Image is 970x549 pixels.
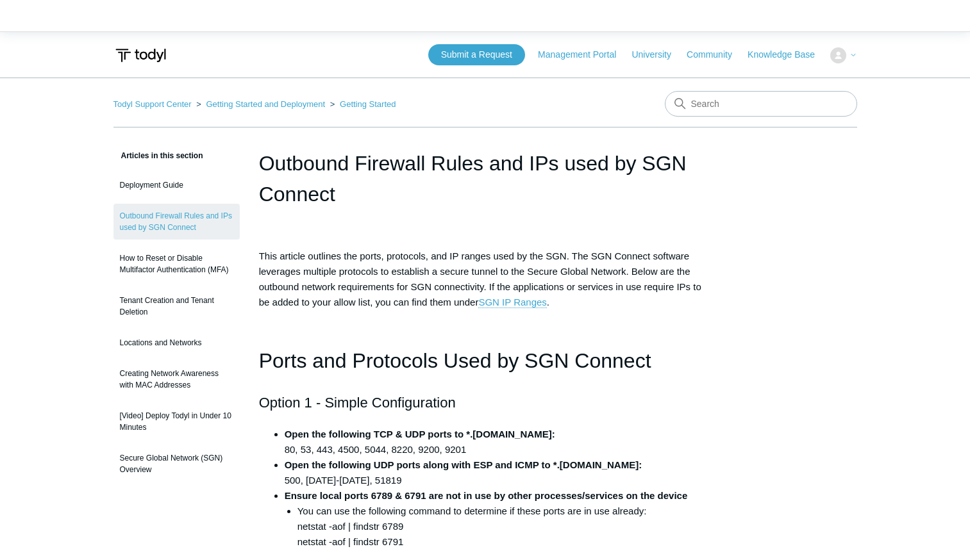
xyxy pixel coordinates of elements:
[113,288,240,324] a: Tenant Creation and Tenant Deletion
[113,446,240,482] a: Secure Global Network (SGN) Overview
[194,99,328,109] li: Getting Started and Deployment
[631,48,683,61] a: University
[478,297,546,308] a: SGN IP Ranges
[428,44,525,65] a: Submit a Request
[113,44,168,67] img: Todyl Support Center Help Center home page
[259,391,712,414] h2: Option 1 - Simple Configuration
[687,48,745,61] a: Community
[665,91,857,117] input: Search
[113,151,203,160] span: Articles in this section
[206,99,325,109] a: Getting Started and Deployment
[285,427,712,457] li: 80, 53, 443, 4500, 5044, 8220, 9200, 9201
[259,345,712,377] h1: Ports and Protocols Used by SGN Connect
[113,99,194,109] li: Todyl Support Center
[113,204,240,240] a: Outbound Firewall Rules and IPs used by SGN Connect
[340,99,396,109] a: Getting Started
[748,48,828,61] a: Knowledge Base
[285,459,642,470] strong: Open the following UDP ports along with ESP and ICMP to *.[DOMAIN_NAME]:
[538,48,629,61] a: Management Portal
[113,99,192,109] a: Todyl Support Center
[328,99,396,109] li: Getting Started
[259,148,712,209] h1: Outbound Firewall Rules and IPs used by SGN Connect
[113,246,240,282] a: How to Reset or Disable Multifactor Authentication (MFA)
[113,173,240,197] a: Deployment Guide
[113,331,240,355] a: Locations and Networks
[259,250,701,308] span: This article outlines the ports, protocols, and IP ranges used by the SGN. The SGN Connect softwa...
[113,404,240,439] a: [Video] Deploy Todyl in Under 10 Minutes
[285,429,555,439] strong: Open the following TCP & UDP ports to *.[DOMAIN_NAME]:
[285,457,712,488] li: 500, [DATE]-[DATE], 51819
[285,490,688,501] strong: Ensure local ports 6789 & 6791 are not in use by other processes/services on the device
[113,361,240,397] a: Creating Network Awareness with MAC Addresses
